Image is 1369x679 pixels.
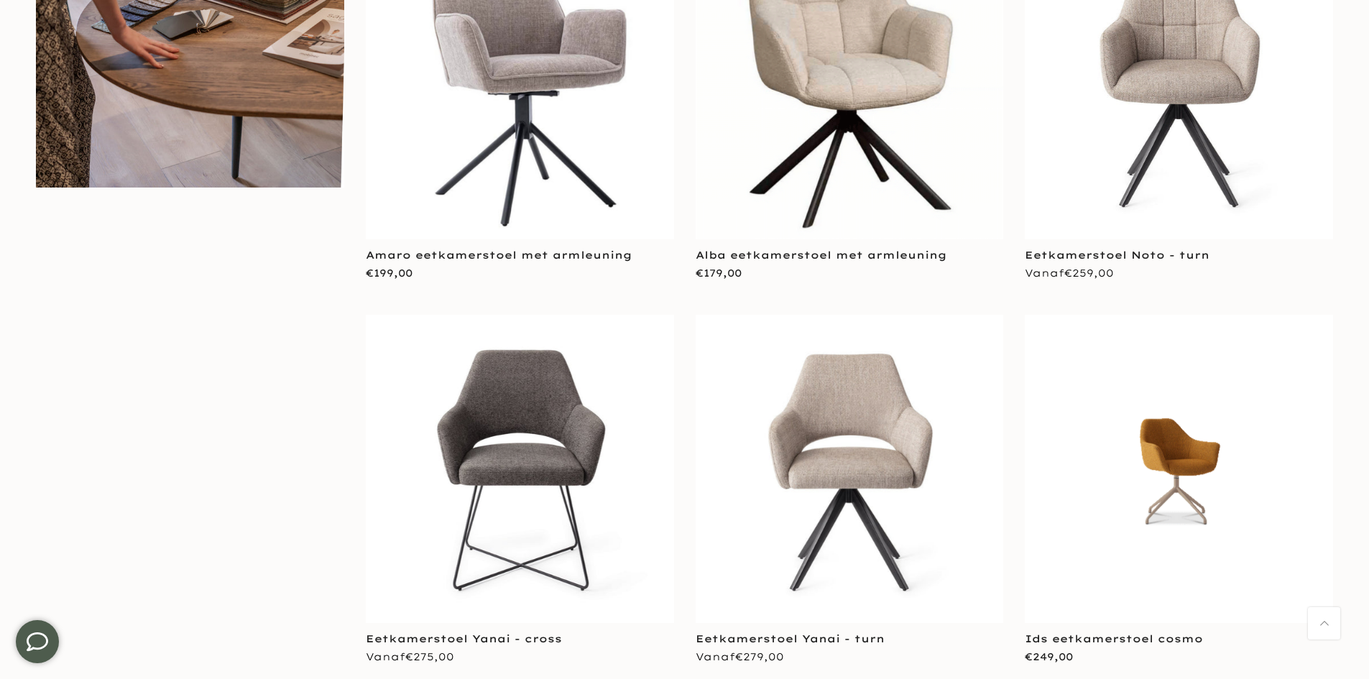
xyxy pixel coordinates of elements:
[1,606,73,678] iframe: toggle-frame
[696,632,885,645] a: Eetkamerstoel Yanai - turn
[366,249,632,262] a: Amaro eetkamerstoel met armleuning
[1064,267,1114,280] span: €259,00
[1025,249,1209,262] a: Eetkamerstoel Noto - turn
[735,650,784,663] span: €279,00
[1025,267,1114,280] span: Vanaf
[366,650,454,663] span: Vanaf
[366,632,562,645] a: Eetkamerstoel Yanai - cross
[696,249,946,262] a: Alba eetkamerstoel met armleuning
[1025,632,1203,645] a: Ids eetkamerstoel cosmo
[696,267,742,280] span: €179,00
[405,650,454,663] span: €275,00
[1025,650,1073,663] span: €249,00
[696,650,784,663] span: Vanaf
[1308,607,1340,639] a: Terug naar boven
[366,267,412,280] span: €199,00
